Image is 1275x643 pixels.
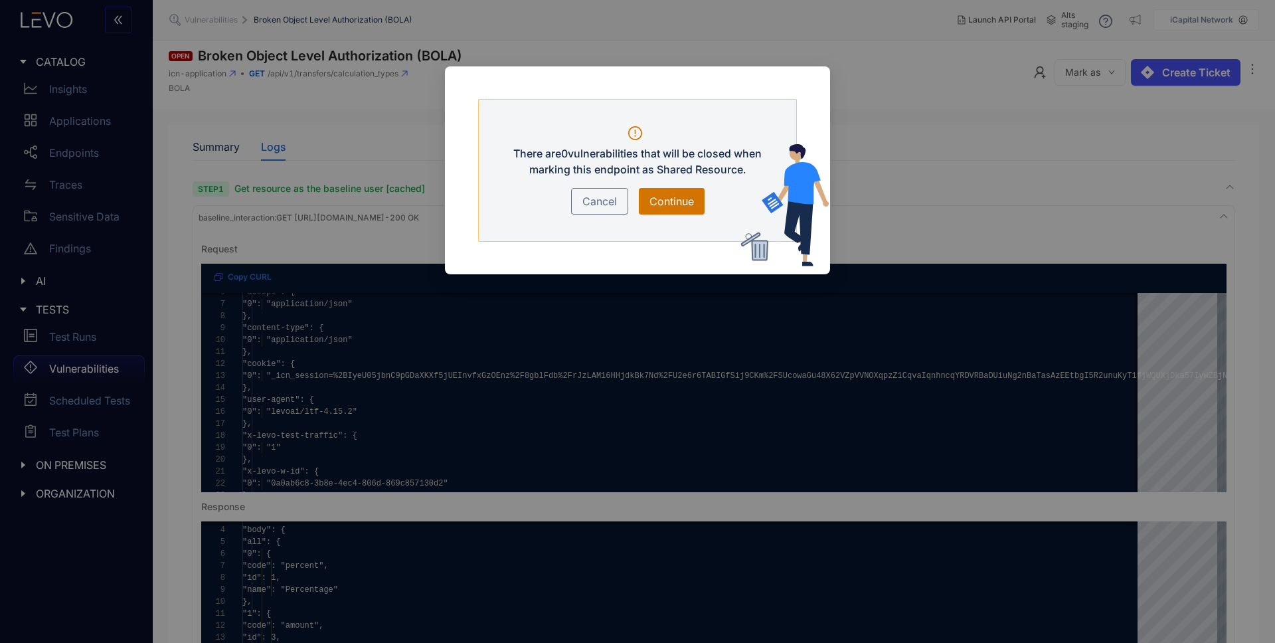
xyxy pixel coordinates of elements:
[649,193,694,209] span: Continue
[505,145,770,177] p: There are 0 vulnerabilities that will be closed when marking this endpoint as Shared Resource .
[582,193,617,209] span: Cancel
[628,126,642,140] span: info-circle
[639,188,705,215] button: Continue
[571,188,628,215] button: Cancel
